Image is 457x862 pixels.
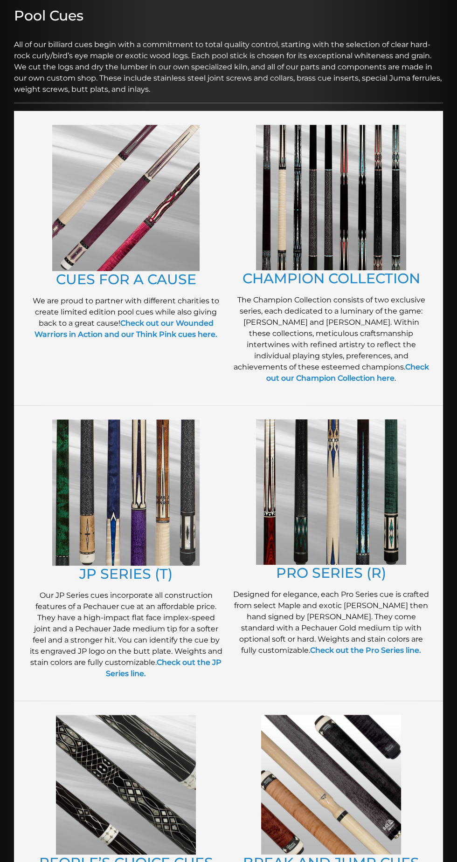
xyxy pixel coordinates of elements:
a: Check out our Wounded Warriors in Action and our Think Pink cues here. [35,319,217,339]
p: We are proud to partner with different charities to create limited edition pool cues while also g... [28,295,224,340]
a: Check out the JP Series line. [106,658,222,678]
a: Check out the Pro Series line. [310,646,421,655]
p: The Champion Collection consists of two exclusive series, each dedicated to a luminary of the gam... [233,294,429,384]
a: CHAMPION COLLECTION [242,270,420,287]
a: Check out our Champion Collection here [266,363,429,383]
p: Designed for elegance, each Pro Series cue is crafted from select Maple and exotic [PERSON_NAME] ... [233,589,429,656]
a: JP SERIES (T) [79,565,173,582]
p: Our JP Series cues incorporate all construction features of a Pechauer cue at an affordable price... [28,590,224,679]
a: PRO SERIES (R) [276,564,386,582]
p: All of our billiard cues begin with a commitment to total quality control, starting with the sele... [14,28,443,95]
h2: Pool Cues [14,7,443,24]
a: CUES FOR A CAUSE [56,271,196,288]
